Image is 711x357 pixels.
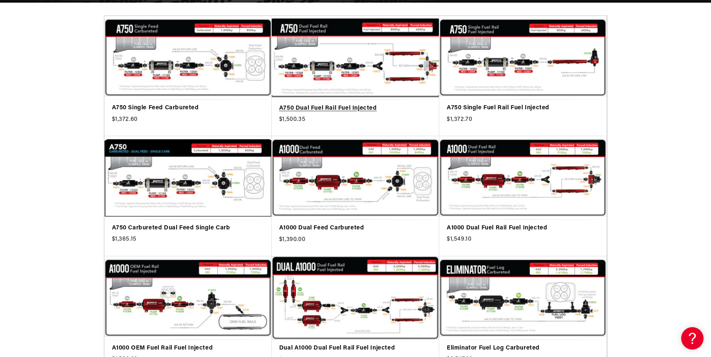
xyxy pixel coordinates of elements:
[279,104,432,113] a: A750 Dual Fuel Rail Fuel Injected
[447,103,599,113] a: A750 Single Fuel Rail Fuel Injected
[112,103,264,113] a: A750 Single Feed Carbureted
[112,223,264,233] a: A750 Carbureted Dual Feed Single Carb
[447,223,599,233] a: A1000 Dual Fuel Rail Fuel Injected
[112,344,264,353] a: A1000 OEM Fuel Rail Fuel Injected
[447,344,599,353] a: Eliminator Fuel Log Carbureted
[279,223,432,233] a: A1000 Dual Feed Carbureted
[279,344,432,353] a: Dual A1000 Dual Fuel Rail Fuel Injected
